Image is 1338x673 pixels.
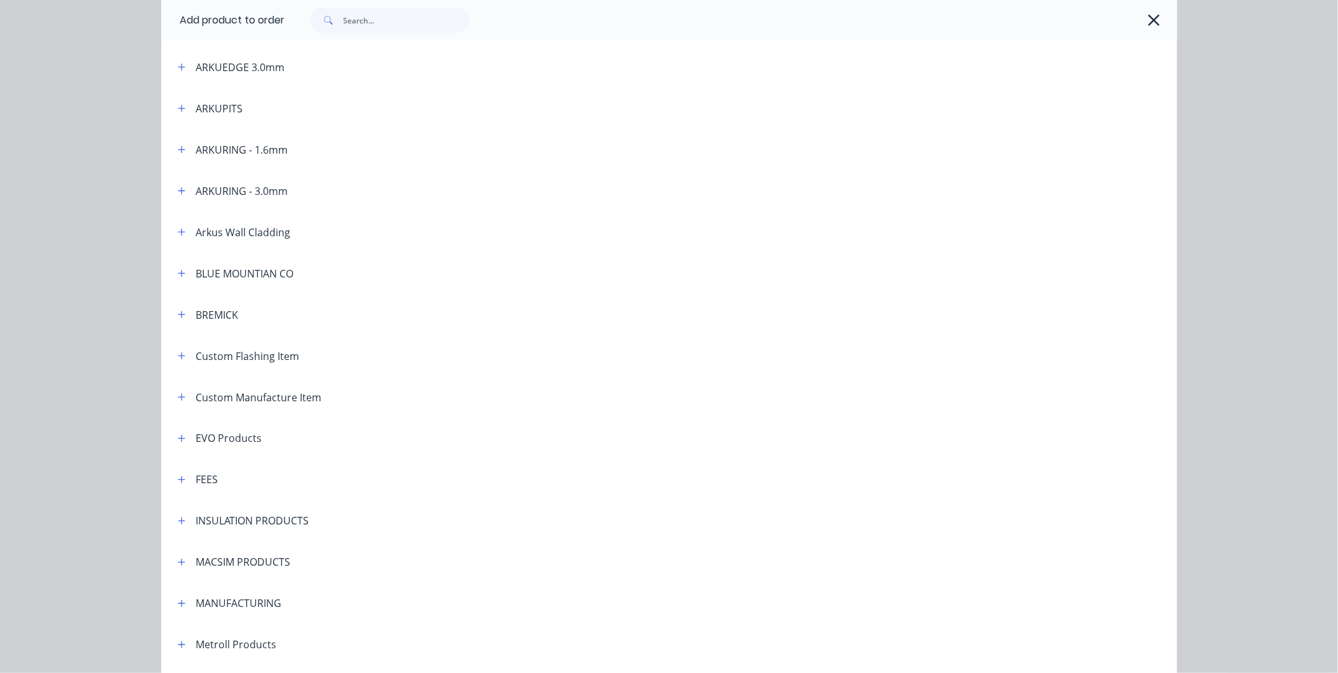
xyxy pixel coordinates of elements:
[196,514,309,529] div: INSULATION PRODUCTS
[196,142,288,157] div: ARKURING - 1.6mm
[344,8,469,33] input: Search...
[196,307,239,323] div: BREMICK
[196,349,300,364] div: Custom Flashing Item
[196,596,282,611] div: MANUFACTURING
[196,390,322,405] div: Custom Manufacture Item
[196,472,218,488] div: FEES
[196,431,262,446] div: EVO Products
[196,183,288,199] div: ARKURING - 3.0mm
[196,555,291,570] div: MACSIM PRODUCTS
[196,225,291,240] div: Arkus Wall Cladding
[196,637,277,653] div: Metroll Products
[196,101,243,116] div: ARKUPITS
[196,266,294,281] div: BLUE MOUNTIAN CO
[196,60,285,75] div: ARKUEDGE 3.0mm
